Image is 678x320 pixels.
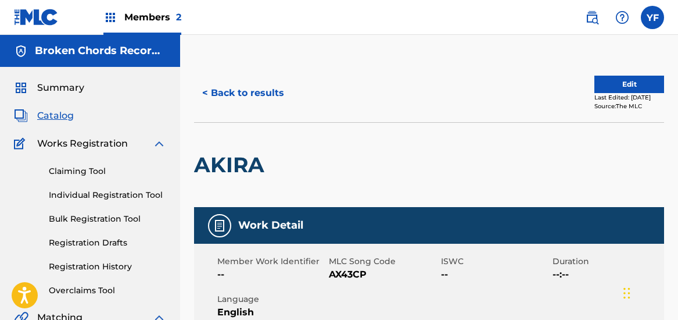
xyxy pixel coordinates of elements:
button: Edit [594,76,664,93]
span: English [217,305,326,319]
h5: Broken Chords Recordings [35,44,166,58]
a: Registration Drafts [49,237,166,249]
span: AX43CP [329,268,437,282]
a: Claiming Tool [49,165,166,177]
div: Last Edited: [DATE] [594,93,664,102]
img: help [615,10,629,24]
img: Work Detail [213,219,227,233]
span: Catalog [37,109,74,123]
img: MLC Logo [14,9,59,26]
img: search [585,10,599,24]
a: SummarySummary [14,81,84,95]
span: Members [124,10,181,24]
span: MLC Song Code [329,255,437,268]
div: Help [611,6,634,29]
a: Individual Registration Tool [49,189,166,201]
a: Bulk Registration Tool [49,213,166,225]
span: 2 [176,12,181,23]
button: < Back to results [194,79,292,108]
img: Works Registration [14,137,29,151]
div: Source: The MLC [594,102,664,111]
div: Drag [623,276,630,311]
span: Works Registration [37,137,128,151]
h5: Work Detail [238,219,303,232]
h2: AKIRA [194,152,270,178]
img: Summary [14,81,28,95]
a: CatalogCatalog [14,109,74,123]
span: Member Work Identifier [217,255,326,268]
img: Catalog [14,109,28,123]
span: --:-- [553,268,661,282]
span: Summary [37,81,84,95]
span: Language [217,293,326,305]
img: Top Rightsholders [103,10,117,24]
img: Accounts [14,44,28,58]
iframe: Chat Widget [620,264,678,320]
span: -- [441,268,550,282]
iframe: Resource Center [645,181,678,275]
img: expand [152,137,166,151]
span: ISWC [441,255,550,268]
a: Public Search [580,6,604,29]
a: Overclaims Tool [49,285,166,297]
div: User Menu [641,6,664,29]
span: Duration [553,255,661,268]
span: -- [217,268,326,282]
a: Registration History [49,261,166,273]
